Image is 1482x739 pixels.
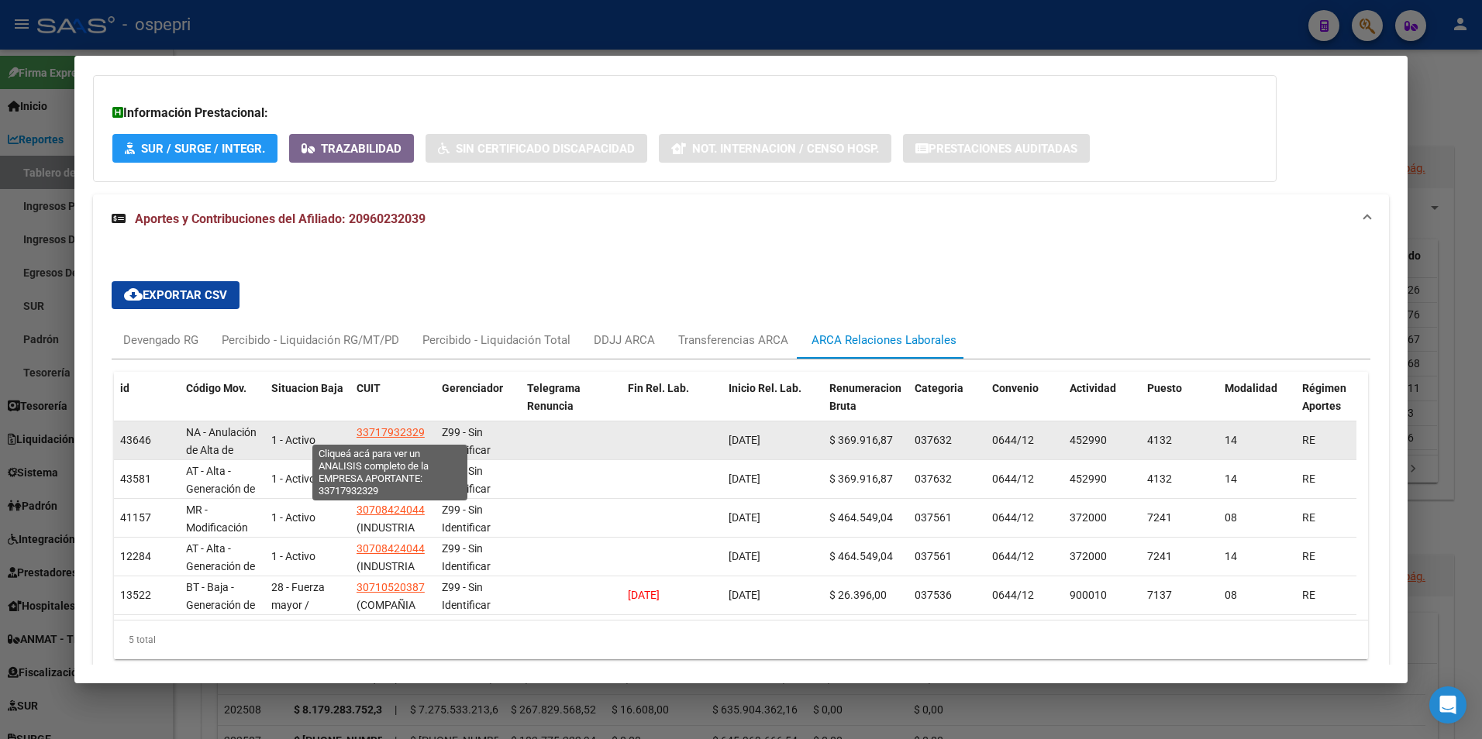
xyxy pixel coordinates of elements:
[992,511,1034,524] span: 0644/12
[271,550,315,562] span: 1 - Activo
[823,372,908,440] datatable-header-cell: Renumeracion Bruta
[915,382,963,394] span: Categoria
[124,285,143,304] mat-icon: cloud_download
[829,589,887,601] span: $ 26.396,00
[908,372,986,440] datatable-header-cell: Categoria
[659,134,891,163] button: Not. Internacion / Censo Hosp.
[929,142,1077,156] span: Prestaciones Auditadas
[1302,473,1315,485] span: RE
[357,382,381,394] span: CUIT
[829,511,893,524] span: $ 464.549,04
[992,589,1034,601] span: 0644/12
[1070,511,1107,524] span: 372000
[692,142,879,156] span: Not. Internacion / Censo Hosp.
[1296,372,1373,440] datatable-header-cell: Régimen Aportes
[357,542,425,555] span: 30708424044
[124,288,227,302] span: Exportar CSV
[1302,589,1315,601] span: RE
[594,332,655,349] div: DDJJ ARCA
[729,511,760,524] span: [DATE]
[628,589,660,601] span: [DATE]
[357,462,426,493] span: (BERTOOLS S. R. L.)
[992,473,1034,485] span: 0644/12
[992,382,1039,394] span: Convenio
[829,434,893,446] span: $ 369.916,87
[1063,372,1141,440] datatable-header-cell: Actividad
[1147,511,1172,524] span: 7241
[186,581,255,629] span: BT - Baja - Generación de Clave
[186,504,259,586] span: MR - Modificación de datos en la relación CUIT –CUIL
[426,134,647,163] button: Sin Certificado Discapacidad
[442,426,491,456] span: Z99 - Sin Identificar
[729,434,760,446] span: [DATE]
[186,465,255,513] span: AT - Alta - Generación de clave
[1147,434,1172,446] span: 4132
[1302,382,1346,412] span: Régimen Aportes
[1302,511,1315,524] span: RE
[992,550,1034,562] span: 0644/12
[1147,473,1172,485] span: 4132
[1070,550,1107,562] span: 372000
[186,382,246,394] span: Código Mov.
[1225,382,1277,394] span: Modalidad
[357,581,425,593] span: 30710520387
[915,589,952,601] span: 037536
[271,511,315,524] span: 1 - Activo
[1141,372,1218,440] datatable-header-cell: Puesto
[986,372,1063,440] datatable-header-cell: Convenio
[1070,473,1107,485] span: 452990
[678,332,788,349] div: Transferencias ARCA
[442,465,491,495] span: Z99 - Sin Identificar
[442,542,491,572] span: Z99 - Sin Identificar
[729,589,760,601] span: [DATE]
[112,281,240,309] button: Exportar CSV
[120,382,129,394] span: id
[915,473,952,485] span: 037632
[1225,550,1237,562] span: 14
[120,511,151,524] span: 41157
[1070,434,1107,446] span: 452990
[1302,550,1315,562] span: RE
[622,372,722,440] datatable-header-cell: Fin Rel. Lab.
[442,504,491,534] span: Z99 - Sin Identificar
[357,444,426,474] span: (BERTOOLS S. R. L.)
[1070,382,1116,394] span: Actividad
[903,134,1090,163] button: Prestaciones Auditadas
[271,382,343,394] span: Situacion Baja
[1147,382,1182,394] span: Puesto
[729,550,760,562] span: [DATE]
[628,382,689,394] span: Fin Rel. Lab.
[186,542,255,590] span: AT - Alta - Generación de clave
[1302,434,1315,446] span: RE
[141,142,265,156] span: SUR / SURGE / INTEGR.
[271,473,315,485] span: 1 - Activo
[120,473,151,485] span: 43581
[442,581,491,611] span: Z99 - Sin Identificar
[436,372,521,440] datatable-header-cell: Gerenciador
[915,550,952,562] span: 037561
[722,372,823,440] datatable-header-cell: Inicio Rel. Lab.
[321,142,402,156] span: Trazabilidad
[93,244,1390,696] div: Aportes y Contribuciones del Afiliado: 20960232039
[265,372,350,440] datatable-header-cell: Situacion Baja
[114,372,180,440] datatable-header-cell: id
[521,372,622,440] datatable-header-cell: Telegrama Renuncia
[729,473,760,485] span: [DATE]
[915,434,952,446] span: 037632
[1225,511,1237,524] span: 08
[829,382,901,412] span: Renumeracion Bruta
[1218,372,1296,440] datatable-header-cell: Modalidad
[442,382,503,394] span: Gerenciador
[829,550,893,562] span: $ 464.549,04
[729,382,801,394] span: Inicio Rel. Lab.
[93,194,1390,244] mat-expansion-panel-header: Aportes y Contribuciones del Afiliado: 20960232039
[422,332,570,349] div: Percibido - Liquidación Total
[350,372,436,440] datatable-header-cell: CUIT
[357,521,416,622] span: (INDUSTRIA ARGENTINA DE RECICLADO SOCIEDAD ANONIMA)
[114,620,1369,659] div: 5 total
[527,382,581,412] span: Telegrama Renuncia
[271,434,315,446] span: 1 - Activo
[180,372,265,440] datatable-header-cell: Código Mov.
[1225,589,1237,601] span: 08
[271,581,339,629] span: 28 - Fuerza mayor / ART.247 - LCT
